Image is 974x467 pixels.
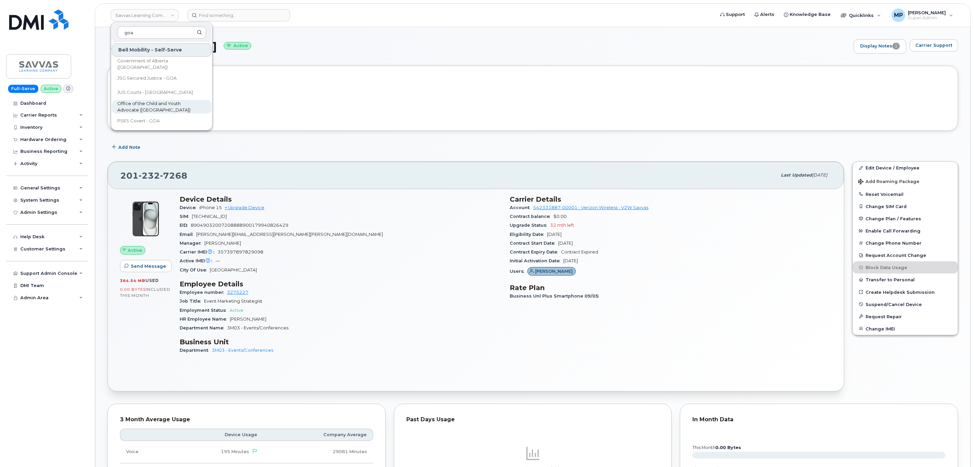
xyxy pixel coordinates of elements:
[853,174,958,188] button: Add Roaming Package
[216,258,220,263] span: —
[199,205,222,210] span: iPhone 15
[692,445,741,450] text: this month
[180,249,218,255] span: Carrier IMEI
[112,100,211,114] a: Office of the Child and Youth Advocate ([GEOGRAPHIC_DATA])
[117,58,195,71] span: Government of Alberta ([GEOGRAPHIC_DATA])
[180,195,502,203] h3: Device Details
[180,290,227,295] span: Employee number
[853,286,958,298] a: Create Helpdesk Submission
[191,223,288,228] span: 89049032007208888900179940826429
[853,249,958,261] button: Request Account Change
[510,232,547,237] span: Eligibility Date
[866,228,920,233] span: Enable Call Forwarding
[558,241,573,246] span: [DATE]
[120,260,172,272] button: Send Message
[120,441,168,463] td: Voice
[692,416,946,423] div: In Month Data
[853,200,958,212] button: Change SIM Card
[180,214,192,219] span: SIM
[858,179,919,185] span: Add Roaming Package
[227,290,248,295] a: 3275227
[112,72,211,85] a: JSG Secured Justice - GOA
[125,199,166,239] img: iPhone_15_Black.png
[168,429,263,441] th: Device Usage
[107,41,850,53] h1: [PERSON_NAME]
[180,308,229,313] span: Employment Status
[510,195,832,203] h3: Carrier Details
[550,223,574,228] span: 32 mth left
[510,205,533,210] span: Account
[210,267,257,272] span: [GEOGRAPHIC_DATA]
[112,43,211,57] div: Bell Mobility - Self-Serve
[915,42,952,48] span: Carrier Support
[120,92,946,100] h3: Tags List
[910,39,958,52] button: Carrier Support
[117,75,177,82] span: JSG Secured Justice - GOA
[180,348,212,353] span: Department
[510,284,832,292] h3: Rate Plan
[160,170,187,181] span: 7268
[853,323,958,335] button: Change IMEI
[853,162,958,174] a: Edit Device / Employee
[225,205,264,210] a: + Upgrade Device
[781,172,812,178] span: Last updated
[120,287,146,292] span: 0.00 Bytes
[853,188,958,200] button: Reset Voicemail
[112,86,211,99] a: JUS Courts - [GEOGRAPHIC_DATA]
[120,278,145,283] span: 364.54 MB
[561,249,598,255] span: Contract Expired
[120,170,187,181] span: 201
[180,258,216,263] span: Active IMEI
[227,325,288,330] span: 3M03 - Events/Conferences
[180,223,191,228] span: EID
[853,310,958,323] button: Request Repair
[218,249,263,255] span: 357397897829098
[112,57,211,71] a: Government of Alberta ([GEOGRAPHIC_DATA])
[854,39,906,54] a: Display Notes1
[117,100,195,114] span: Office of the Child and Youth Advocate ([GEOGRAPHIC_DATA])
[117,118,160,124] span: PSES Covert - GOA
[547,232,562,237] span: [DATE]
[533,205,648,210] a: 542331887-00001 - Verizon Wireless - VZW Savvas
[812,172,827,178] span: [DATE]
[221,449,249,454] span: 195 Minutes
[535,268,573,275] span: [PERSON_NAME]
[853,273,958,286] button: Transfer to Personal
[853,298,958,310] button: Suspend/Cancel Device
[892,43,900,49] span: 1
[120,287,170,298] span: included this month
[180,317,230,322] span: HR Employee Name
[204,299,262,304] span: Event Marketing Strategist
[131,263,166,269] span: Send Message
[112,114,211,128] a: PSES Covert - GOA
[510,258,563,263] span: Initial Activation Date
[117,26,206,39] input: Search
[406,416,660,423] div: Past Days Usage
[510,293,602,299] span: Business Unl Plus Smartphone 09/05
[715,445,741,450] tspan: 0.00 Bytes
[180,205,199,210] span: Device
[510,223,550,228] span: Upgrade Status
[180,338,502,346] h3: Business Unit
[510,249,561,255] span: Contract Expiry Date
[180,267,210,272] span: City Of Use
[853,261,958,273] button: Block Data Usage
[853,237,958,249] button: Change Phone Number
[263,429,373,441] th: Company Average
[263,441,373,463] td: 29081 Minutes
[120,416,373,423] div: 3 Month Average Usage
[180,232,196,237] span: Email
[139,170,160,181] span: 232
[563,258,578,263] span: [DATE]
[510,269,527,274] span: Users
[230,317,266,322] span: [PERSON_NAME]
[145,278,159,283] span: used
[107,141,146,153] button: Add Note
[866,302,922,307] span: Suspend/Cancel Device
[527,269,576,274] a: [PERSON_NAME]
[866,216,921,221] span: Change Plan / Features
[128,247,142,253] span: Active
[180,241,204,246] span: Manager
[945,438,969,462] iframe: Messenger Launcher
[229,308,243,313] span: Active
